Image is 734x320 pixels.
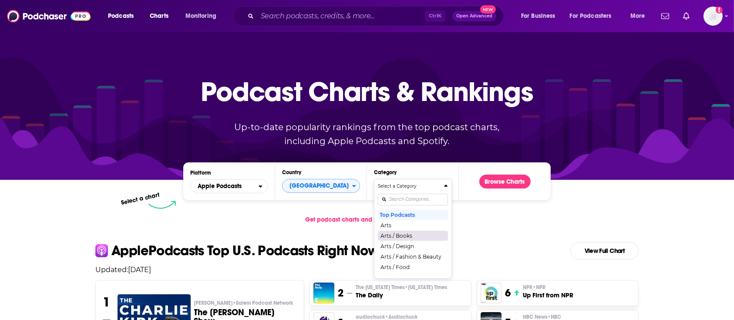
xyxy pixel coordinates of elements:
[356,284,447,291] p: The New York Times • New York Times
[378,209,448,220] button: Top Podcasts
[148,201,176,209] img: select arrow
[378,262,448,272] button: Arts / Food
[658,9,673,24] a: Show notifications dropdown
[190,179,268,193] button: open menu
[242,6,512,26] div: Search podcasts, credits, & more...
[716,7,723,13] svg: Add a profile image
[108,10,134,22] span: Podcasts
[179,9,228,23] button: open menu
[7,8,91,24] img: Podchaser - Follow, Share and Rate Podcasts
[144,9,174,23] a: Charts
[624,9,656,23] button: open menu
[233,300,293,306] span: • Salem Podcast Network
[305,216,420,223] span: Get podcast charts and rankings via API
[313,283,334,303] img: The Daily
[194,300,297,307] p: Charlie Kirk • Salem Podcast Network
[425,10,445,22] span: Ctrl K
[378,194,448,205] input: Search Categories...
[630,10,645,22] span: More
[378,184,441,189] h4: Select a Category
[356,284,447,300] a: The [US_STATE] Times•[US_STATE] TimesThe Daily
[481,283,502,303] img: Up First from NPR
[374,179,452,279] button: Categories
[523,291,573,300] h3: Up First from NPR
[190,179,268,193] h2: Platforms
[338,286,343,300] h3: 2
[201,63,533,120] p: Podcast Charts & Rankings
[103,294,110,310] h3: 1
[532,284,545,290] span: • NPR
[111,244,378,258] p: Apple Podcasts Top U.S. Podcasts Right Now
[283,179,352,193] span: [GEOGRAPHIC_DATA]
[378,230,448,241] button: Arts / Books
[198,183,242,189] span: Apple Podcasts
[378,272,448,283] button: Arts / Performing Arts
[547,314,561,320] span: • NBC
[570,242,639,259] a: View Full Chart
[456,14,492,18] span: Open Advanced
[150,10,168,22] span: Charts
[680,9,693,24] a: Show notifications dropdown
[564,9,624,23] button: open menu
[523,284,573,291] p: NPR • NPR
[378,251,448,262] button: Arts / Fashion & Beauty
[479,175,531,189] button: Browse Charts
[298,209,435,230] a: Get podcast charts and rankings via API
[523,284,545,291] span: NPR
[523,284,573,300] a: NPR•NPRUp First from NPR
[356,291,447,300] h3: The Daily
[480,5,496,13] span: New
[385,314,418,320] span: • Audiochuck
[257,9,425,23] input: Search podcasts, credits, & more...
[521,10,556,22] span: For Business
[88,266,646,274] p: Updated: [DATE]
[452,11,496,21] button: Open AdvancedNew
[515,9,566,23] button: open menu
[102,9,145,23] button: open menu
[185,10,216,22] span: Monitoring
[95,244,108,257] img: apple Icon
[505,286,511,300] h3: 6
[378,241,448,251] button: Arts / Design
[120,191,160,206] p: Select a chart
[570,10,612,22] span: For Podcasters
[704,7,723,26] span: Logged in as AnnaO
[404,284,447,290] span: • [US_STATE] Times
[282,179,360,193] button: Countries
[356,284,447,291] span: The [US_STATE] Times
[704,7,723,26] img: User Profile
[378,220,448,230] button: Arts
[704,7,723,26] button: Show profile menu
[194,300,293,307] span: [PERSON_NAME]
[217,120,517,148] p: Up-to-date popularity rankings from the top podcast charts, including Apple Podcasts and Spotify.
